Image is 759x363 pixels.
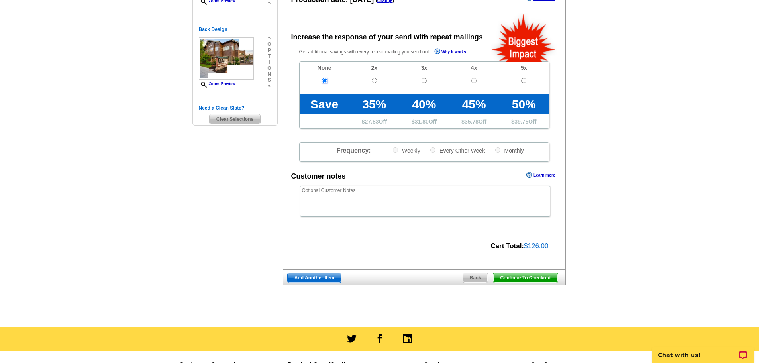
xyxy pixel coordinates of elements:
td: $ Off [499,114,549,128]
td: $ Off [349,114,399,128]
span: o [267,41,271,47]
label: Weekly [392,147,420,154]
span: 39.75 [514,118,528,125]
span: Add Another Item [288,273,341,283]
label: Monthly [494,147,524,154]
td: 50% [499,94,549,114]
span: Frequency: [336,147,371,154]
span: » [267,35,271,41]
img: biggestImpact.png [491,13,557,62]
a: Learn more [526,172,555,178]
td: $ Off [449,114,499,128]
span: s [267,77,271,83]
input: Monthly [495,147,500,153]
input: Every Other Week [430,147,435,153]
div: Increase the response of your send with repeat mailings [291,32,483,43]
span: 35.78 [465,118,479,125]
td: None [300,62,349,74]
h5: Back Design [199,26,271,33]
td: 35% [349,94,399,114]
label: Every Other Week [430,147,485,154]
span: n [267,71,271,77]
div: Customer notes [291,171,346,182]
p: Get additional savings with every repeat mailing you send out. [299,47,483,57]
td: $ Off [399,114,449,128]
h5: Need a Clean Slate? [199,104,271,112]
td: 45% [449,94,499,114]
td: 2x [349,62,399,74]
span: » [267,83,271,89]
td: 5x [499,62,549,74]
span: o [267,65,271,71]
span: p [267,47,271,53]
span: » [267,0,271,6]
a: Zoom Preview [199,82,236,86]
td: Save [300,94,349,114]
strong: Cart Total: [490,242,524,250]
span: Back [463,273,488,283]
span: 31.80 [415,118,429,125]
a: Back [463,273,488,283]
span: 27.83 [365,118,379,125]
td: 3x [399,62,449,74]
a: Add Another Item [287,273,341,283]
a: Why it works [434,48,466,57]
span: i [267,59,271,65]
span: $126.00 [524,242,548,250]
span: Continue To Checkout [493,273,557,283]
span: Clear Selections [210,114,260,124]
span: t [267,53,271,59]
td: 4x [449,62,499,74]
img: small-thumb.jpg [199,37,254,80]
input: Weekly [393,147,398,153]
iframe: LiveChat chat widget [647,338,759,363]
td: 40% [399,94,449,114]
